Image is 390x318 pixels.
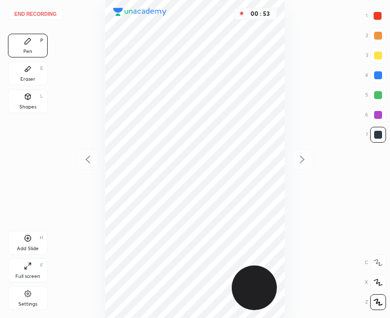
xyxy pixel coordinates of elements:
div: F [40,263,43,268]
div: 5 [365,87,386,103]
img: logo.38c385cc.svg [113,8,167,16]
div: 2 [366,28,386,44]
div: X [365,274,386,290]
div: Settings [18,302,37,307]
div: Eraser [20,77,35,82]
div: 6 [365,107,386,123]
div: 3 [366,48,386,63]
div: Z [365,294,386,310]
div: H [40,235,43,240]
div: E [40,66,43,71]
div: 7 [366,127,386,143]
div: Shapes [19,105,36,109]
div: Add Slide [17,246,39,251]
button: End recording [8,8,63,20]
div: C [365,255,386,270]
div: P [40,38,43,43]
div: 1 [366,8,386,24]
div: Full screen [15,274,40,279]
div: 00 : 53 [249,10,272,17]
div: L [40,94,43,99]
div: Pen [23,49,32,54]
div: 4 [365,67,386,83]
